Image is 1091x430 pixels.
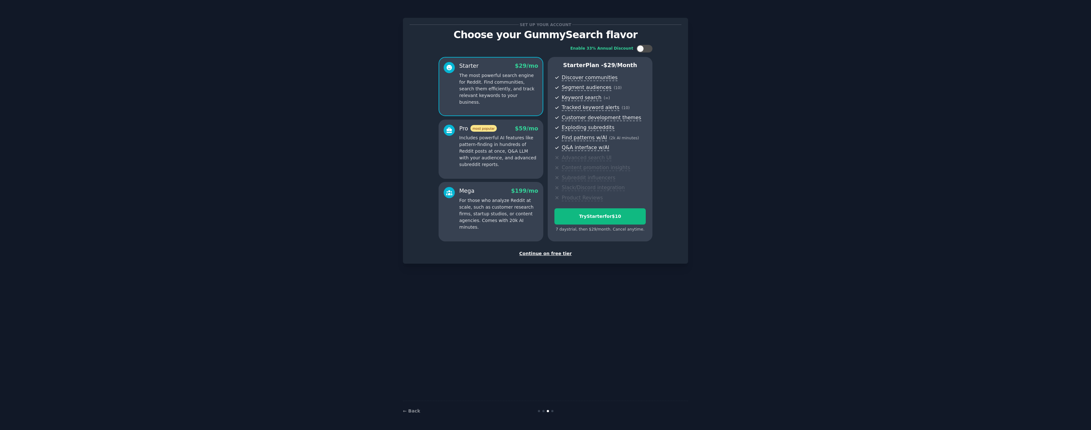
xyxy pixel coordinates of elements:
[562,195,603,201] span: Product Reviews
[555,213,645,220] div: Try Starter for $10
[459,72,538,106] p: The most powerful search engine for Reddit. Find communities, search them efficiently, and track ...
[470,125,497,132] span: most popular
[459,135,538,168] p: Includes powerful AI features like pattern-finding in hundreds of Reddit posts at once, Q&A LLM w...
[562,184,625,191] span: Slack/Discord integration
[562,155,611,161] span: Advanced search UI
[570,46,633,52] div: Enable 33% Annual Discount
[519,21,573,28] span: Set up your account
[554,208,646,225] button: TryStarterfor$10
[609,136,639,140] span: ( 2k AI minutes )
[403,408,420,413] a: ← Back
[410,29,681,40] p: Choose your GummySearch flavor
[459,187,475,195] div: Mega
[459,197,538,231] p: For those who analyze Reddit at scale, such as customer research firms, startup studios, or conte...
[554,227,646,232] div: 7 days trial, then $ 29 /month . Cancel anytime.
[562,104,619,111] span: Tracked keyword alerts
[603,62,637,68] span: $ 29 /month
[604,96,610,100] span: ( ∞ )
[562,144,609,151] span: Q&A interface w/AI
[459,125,497,133] div: Pro
[562,164,630,171] span: Content promotion insights
[614,86,622,90] span: ( 10 )
[562,114,641,121] span: Customer development themes
[562,94,602,101] span: Keyword search
[562,124,614,131] span: Exploding subreddits
[562,84,611,91] span: Segment audiences
[622,106,630,110] span: ( 10 )
[515,125,538,132] span: $ 59 /mo
[562,175,615,181] span: Subreddit influencers
[562,135,607,141] span: Find patterns w/AI
[515,63,538,69] span: $ 29 /mo
[511,188,538,194] span: $ 199 /mo
[562,74,617,81] span: Discover communities
[459,62,479,70] div: Starter
[410,250,681,257] div: Continue on free tier
[554,61,646,69] p: Starter Plan -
